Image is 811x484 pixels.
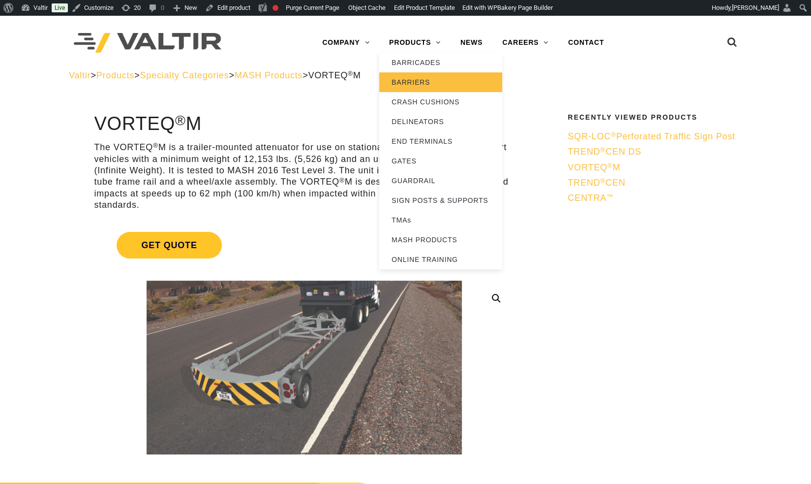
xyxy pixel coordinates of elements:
[606,193,613,200] sup: ™
[69,70,742,81] div: > > > >
[568,162,736,173] a: VORTEQ®M
[379,151,502,171] a: GATES
[175,112,186,128] sup: ®
[451,33,492,53] a: NEWS
[568,193,613,203] span: CENTRA
[348,70,353,77] sup: ®
[558,33,614,53] a: CONTACT
[94,220,514,270] a: Get Quote
[153,142,158,149] sup: ®
[312,33,379,53] a: COMPANY
[379,250,502,269] a: ONLINE TRAINING
[117,232,221,258] span: Get Quote
[379,53,502,72] a: BARRICADES
[568,131,735,141] span: SQR-LOC Perforated Traffic Sign Post
[94,114,514,134] h1: VORTEQ M
[379,112,502,131] a: DELINEATORS
[568,114,736,121] h2: Recently Viewed Products
[600,146,605,154] sup: ®
[379,131,502,151] a: END TERMINALS
[94,142,514,211] p: The VORTEQ M is a trailer-mounted attenuator for use on stationary or moving shadow support vehic...
[379,171,502,191] a: GUARDRAIL
[732,4,779,11] span: [PERSON_NAME]
[568,147,641,157] span: TREND CEN DS
[600,177,605,185] sup: ®
[568,131,736,142] a: SQR-LOC®Perforated Traffic Sign Post
[379,72,502,92] a: BARRIERS
[339,177,345,184] sup: ®
[379,230,502,250] a: MASH PRODUCTS
[568,193,736,204] a: CENTRA™
[611,131,616,138] sup: ®
[607,162,613,169] sup: ®
[379,33,451,53] a: PRODUCTS
[492,33,558,53] a: CAREERS
[69,70,90,80] a: Valtir
[308,70,361,80] span: VORTEQ M
[272,5,278,11] div: Focus keyphrase not set
[568,146,736,158] a: TREND®CEN DS
[379,210,502,230] a: TMAs
[140,70,229,80] a: Specialty Categories
[568,177,736,189] a: TREND®CEN
[235,70,302,80] a: MASH Products
[379,191,502,210] a: SIGN POSTS & SUPPORTS
[74,33,221,53] img: Valtir
[568,178,625,188] span: TREND CEN
[52,3,68,12] a: Live
[379,92,502,112] a: CRASH CUSHIONS
[96,70,134,80] a: Products
[568,162,620,172] span: VORTEQ M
